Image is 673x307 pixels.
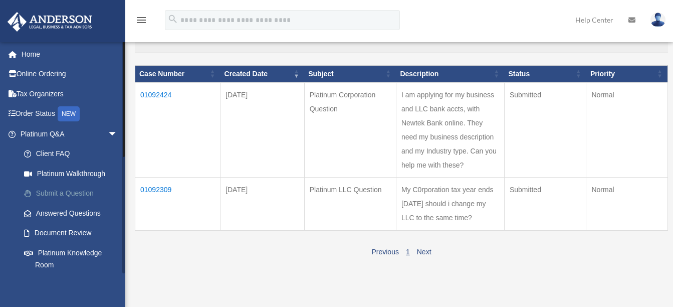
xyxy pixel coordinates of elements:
[586,65,668,82] th: Priority: activate to sort column ascending
[371,248,398,256] a: Previous
[406,248,410,256] a: 1
[14,184,133,204] a: Submit a Question
[5,12,95,32] img: Anderson Advisors Platinum Portal
[586,82,668,177] td: Normal
[504,82,586,177] td: Submitted
[58,106,80,121] div: NEW
[586,177,668,230] td: Normal
[7,44,133,64] a: Home
[220,177,305,230] td: [DATE]
[135,14,147,26] i: menu
[135,18,147,26] a: menu
[108,124,128,144] span: arrow_drop_down
[504,177,586,230] td: Submitted
[220,82,305,177] td: [DATE]
[396,177,504,230] td: My C0rporation tax year ends [DATE] should i change my LLC to the same time?
[304,82,396,177] td: Platinum Corporation Question
[14,164,133,184] a: Platinum Walkthrough
[135,65,220,82] th: Case Number: activate to sort column ascending
[396,82,504,177] td: I am applying for my business and LLC bank accts, with Newtek Bank online. They need my business ...
[7,84,133,104] a: Tax Organizers
[396,65,504,82] th: Description: activate to sort column ascending
[304,177,396,230] td: Platinum LLC Question
[167,14,178,25] i: search
[7,64,133,84] a: Online Ordering
[304,65,396,82] th: Subject: activate to sort column ascending
[417,248,431,256] a: Next
[650,13,665,27] img: User Pic
[220,65,305,82] th: Created Date: activate to sort column ascending
[135,82,220,177] td: 01092424
[7,124,133,144] a: Platinum Q&Aarrow_drop_down
[135,34,668,53] input: Search:
[14,243,133,275] a: Platinum Knowledge Room
[14,144,133,164] a: Client FAQ
[135,177,220,230] td: 01092309
[14,203,128,223] a: Answered Questions
[504,65,586,82] th: Status: activate to sort column ascending
[7,104,133,124] a: Order StatusNEW
[14,223,133,243] a: Document Review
